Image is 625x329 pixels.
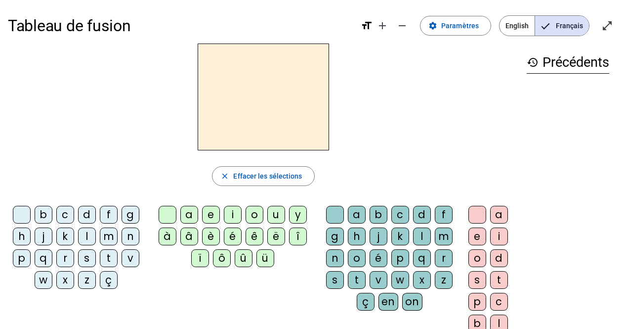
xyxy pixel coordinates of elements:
div: en [378,293,398,311]
mat-icon: remove [396,20,408,32]
div: n [326,249,344,267]
div: â [180,228,198,245]
div: on [402,293,422,311]
div: o [468,249,486,267]
div: g [122,206,139,224]
button: Entrer en plein écran [597,16,617,36]
div: ü [256,249,274,267]
div: k [391,228,409,245]
div: ë [267,228,285,245]
h3: Précédents [527,51,609,74]
div: l [78,228,96,245]
div: g [326,228,344,245]
div: u [267,206,285,224]
span: English [500,16,535,36]
div: é [370,249,387,267]
span: Effacer les sélections [233,170,302,182]
div: a [180,206,198,224]
div: ï [191,249,209,267]
div: v [370,271,387,289]
mat-icon: close [220,172,229,181]
div: r [435,249,453,267]
div: h [348,228,366,245]
div: f [435,206,453,224]
div: m [435,228,453,245]
div: o [246,206,263,224]
div: ç [100,271,118,289]
div: c [490,293,508,311]
div: j [370,228,387,245]
div: k [56,228,74,245]
div: s [468,271,486,289]
div: b [35,206,52,224]
div: s [78,249,96,267]
span: Français [535,16,589,36]
mat-icon: add [376,20,388,32]
div: m [100,228,118,245]
div: w [391,271,409,289]
div: d [413,206,431,224]
h1: Tableau de fusion [8,10,353,42]
div: n [122,228,139,245]
mat-icon: settings [428,21,437,30]
div: t [348,271,366,289]
div: a [490,206,508,224]
div: à [159,228,176,245]
mat-icon: open_in_full [601,20,613,32]
div: i [490,228,508,245]
div: ê [246,228,263,245]
div: s [326,271,344,289]
div: o [348,249,366,267]
button: Diminuer la taille de la police [392,16,412,36]
div: h [13,228,31,245]
div: t [100,249,118,267]
div: q [413,249,431,267]
div: e [468,228,486,245]
div: v [122,249,139,267]
div: p [391,249,409,267]
div: z [435,271,453,289]
span: Paramètres [441,20,479,32]
mat-icon: format_size [361,20,373,32]
div: a [348,206,366,224]
div: j [35,228,52,245]
div: r [56,249,74,267]
div: î [289,228,307,245]
div: c [56,206,74,224]
div: b [370,206,387,224]
div: f [100,206,118,224]
div: w [35,271,52,289]
div: t [490,271,508,289]
button: Effacer les sélections [212,166,314,186]
div: è [202,228,220,245]
div: l [413,228,431,245]
div: z [78,271,96,289]
button: Augmenter la taille de la police [373,16,392,36]
div: x [56,271,74,289]
div: é [224,228,242,245]
div: q [35,249,52,267]
mat-icon: history [527,56,539,68]
div: p [468,293,486,311]
div: x [413,271,431,289]
div: d [78,206,96,224]
div: ô [213,249,231,267]
button: Paramètres [420,16,491,36]
mat-button-toggle-group: Language selection [499,15,589,36]
div: ç [357,293,375,311]
div: e [202,206,220,224]
div: û [235,249,252,267]
div: y [289,206,307,224]
div: d [490,249,508,267]
div: c [391,206,409,224]
div: i [224,206,242,224]
div: p [13,249,31,267]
